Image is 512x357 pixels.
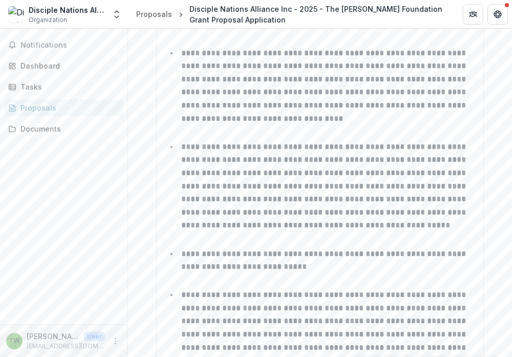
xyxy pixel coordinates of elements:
a: Proposals [4,99,123,116]
span: Organization [29,15,67,25]
button: Get Help [487,4,508,25]
span: Notifications [20,41,119,50]
a: Dashboard [4,57,123,74]
div: Documents [20,123,115,134]
div: Proposals [136,9,172,19]
img: Disciple Nations Alliance Inc [8,6,25,23]
button: Open entity switcher [110,4,124,25]
a: Tasks [4,78,123,95]
a: Documents [4,120,123,137]
div: Disciple Nations Alliance Inc - 2025 - The [PERSON_NAME] Foundation Grant Proposal Application [189,4,446,25]
a: Proposals [132,7,176,22]
button: Partners [463,4,483,25]
div: Tasks [20,81,115,92]
div: Tim Williams [9,338,20,344]
p: [EMAIL_ADDRESS][DOMAIN_NAME] [27,342,105,351]
button: More [109,335,121,347]
p: User [84,332,105,341]
div: Disciple Nations Alliance Inc [29,5,105,15]
nav: breadcrumb [132,2,451,27]
div: Dashboard [20,60,115,71]
p: [PERSON_NAME] [27,331,80,342]
div: Proposals [20,102,115,113]
button: Notifications [4,37,123,53]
